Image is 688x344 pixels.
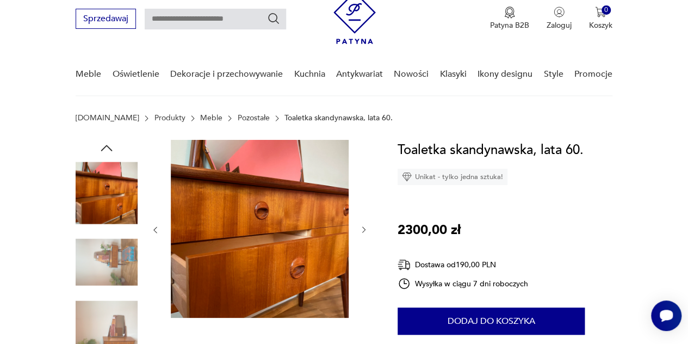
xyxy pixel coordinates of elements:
[589,20,612,30] p: Koszyk
[504,7,515,19] img: Ikona medalu
[394,53,429,95] a: Nowości
[398,308,585,335] button: Dodaj do koszyka
[398,277,528,290] div: Wysyłka w ciągu 7 dni roboczych
[589,7,612,30] button: 0Koszyk
[294,53,325,95] a: Kuchnia
[76,9,136,29] button: Sprzedawaj
[651,300,681,331] iframe: Smartsupp widget button
[602,5,611,15] div: 0
[113,53,159,95] a: Oświetlenie
[154,114,185,122] a: Produkty
[574,53,612,95] a: Promocje
[398,169,507,185] div: Unikat - tylko jedna sztuka!
[490,7,529,30] button: Patyna B2B
[547,7,572,30] button: Zaloguj
[402,172,412,182] img: Ikona diamentu
[76,16,136,23] a: Sprzedawaj
[76,231,138,293] img: Zdjęcie produktu Toaletka skandynawska, lata 60.
[76,114,139,122] a: [DOMAIN_NAME]
[398,220,461,241] p: 2300,00 zł
[398,258,411,272] img: Ikona dostawy
[76,162,138,224] img: Zdjęcie produktu Toaletka skandynawska, lata 60.
[267,12,280,25] button: Szukaj
[398,140,584,161] h1: Toaletka skandynawska, lata 60.
[440,53,467,95] a: Klasyki
[595,7,606,17] img: Ikona koszyka
[170,53,283,95] a: Dekoracje i przechowywanie
[478,53,532,95] a: Ikony designu
[490,7,529,30] a: Ikona medaluPatyna B2B
[171,140,349,318] img: Zdjęcie produktu Toaletka skandynawska, lata 60.
[200,114,222,122] a: Meble
[490,20,529,30] p: Patyna B2B
[554,7,565,17] img: Ikonka użytkownika
[238,114,270,122] a: Pozostałe
[76,53,101,95] a: Meble
[398,258,528,272] div: Dostawa od 190,00 PLN
[284,114,393,122] p: Toaletka skandynawska, lata 60.
[547,20,572,30] p: Zaloguj
[543,53,563,95] a: Style
[336,53,383,95] a: Antykwariat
